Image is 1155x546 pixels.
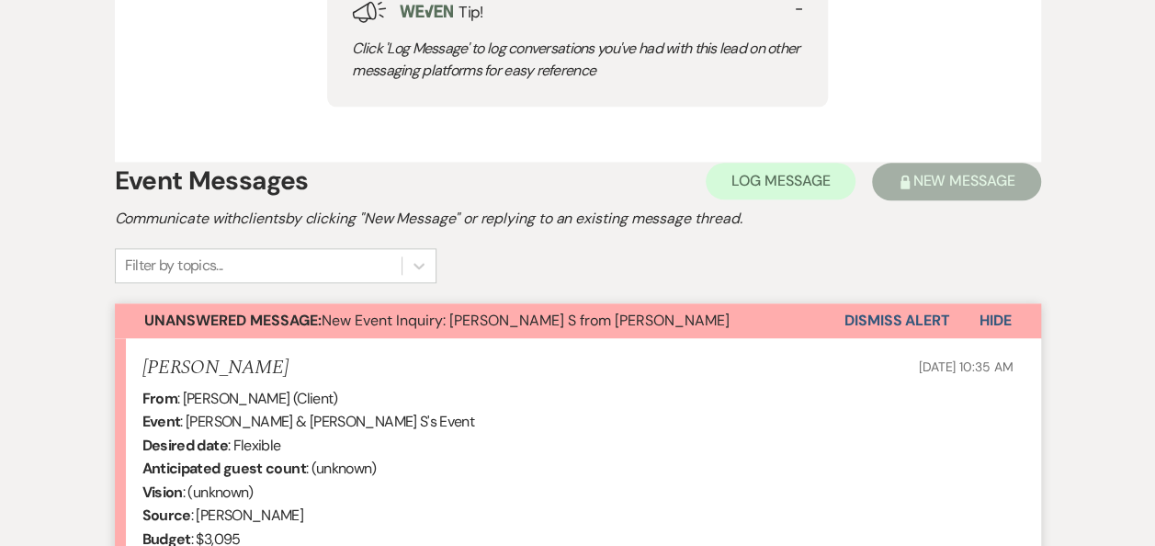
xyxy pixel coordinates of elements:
b: Anticipated guest count [142,459,306,478]
span: [DATE] 10:35 AM [919,358,1013,375]
button: Unanswered Message:New Event Inquiry: [PERSON_NAME] S from [PERSON_NAME] [115,303,844,338]
div: Filter by topics... [125,255,223,277]
b: Event [142,412,181,431]
img: loud-speaker-illustration.svg [352,1,387,23]
b: Desired date [142,436,228,455]
button: Log Message [706,163,855,199]
button: - [795,1,803,17]
h1: Event Messages [115,162,309,200]
strong: Unanswered Message: [144,311,322,330]
img: weven-logo-green.svg [400,5,453,17]
span: New Event Inquiry: [PERSON_NAME] S from [PERSON_NAME] [144,311,730,330]
span: Log Message [731,171,830,190]
b: Vision [142,483,183,502]
span: Click 'Log Message' to log conversations you've had with this lead on other messaging platforms f... [352,39,799,80]
span: New Message [912,171,1014,190]
button: New Message [872,163,1040,200]
b: Source [142,506,191,525]
button: Dismiss Alert [844,303,950,338]
span: Hide [979,311,1012,330]
h2: Communicate with clients by clicking "New Message" or replying to an existing message thread. [115,208,1041,230]
h5: [PERSON_NAME] [142,357,289,380]
b: From [142,389,177,408]
button: Hide [950,303,1041,338]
